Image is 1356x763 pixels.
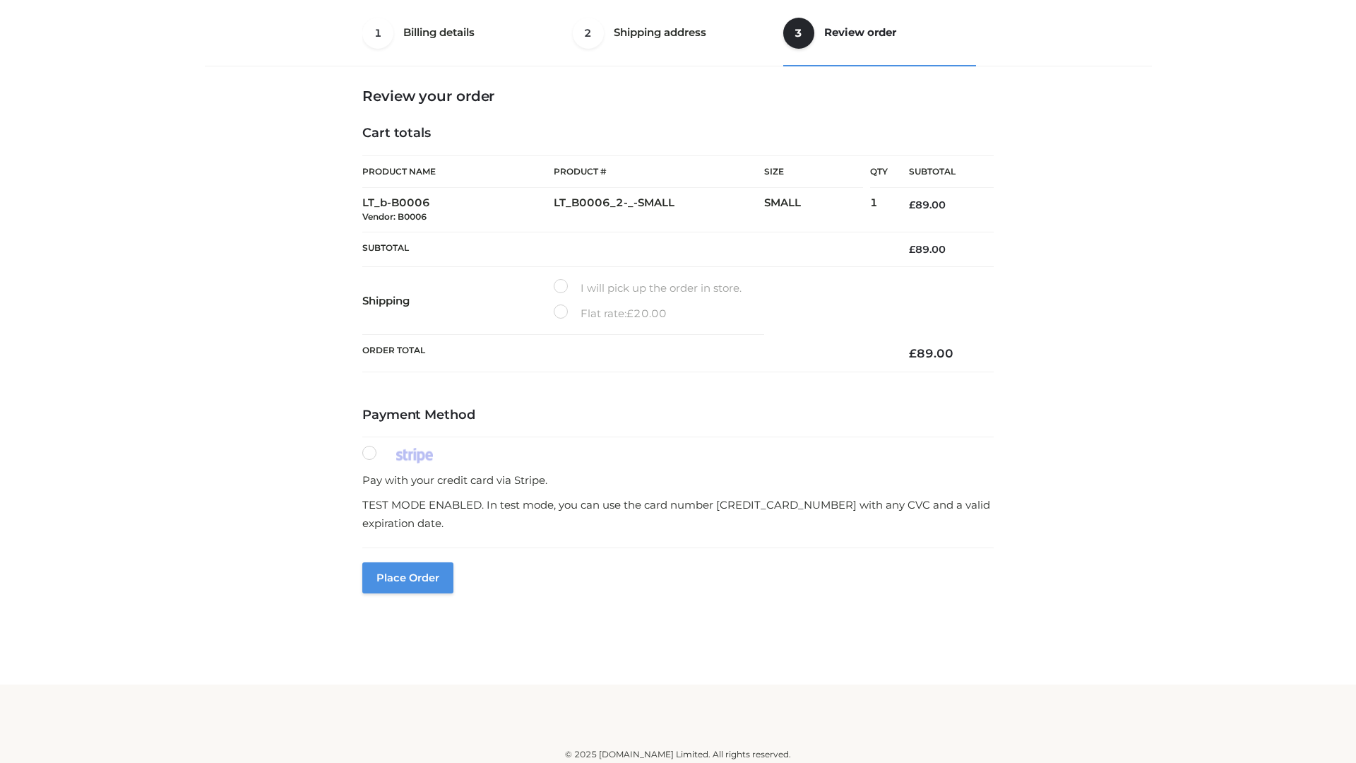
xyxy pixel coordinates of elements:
h4: Payment Method [362,408,994,423]
bdi: 20.00 [626,307,667,320]
div: © 2025 [DOMAIN_NAME] Limited. All rights reserved. [210,747,1146,762]
small: Vendor: B0006 [362,211,427,222]
th: Subtotal [362,232,888,266]
th: Product # [554,155,764,188]
h3: Review your order [362,88,994,105]
td: SMALL [764,188,870,232]
span: £ [909,346,917,360]
p: Pay with your credit card via Stripe. [362,471,994,490]
bdi: 89.00 [909,243,946,256]
bdi: 89.00 [909,199,946,211]
th: Qty [870,155,888,188]
th: Product Name [362,155,554,188]
p: TEST MODE ENABLED. In test mode, you can use the card number [CREDIT_CARD_NUMBER] with any CVC an... [362,496,994,532]
h4: Cart totals [362,126,994,141]
td: 1 [870,188,888,232]
th: Order Total [362,335,888,372]
td: LT_b-B0006 [362,188,554,232]
th: Subtotal [888,156,994,188]
bdi: 89.00 [909,346,953,360]
th: Shipping [362,267,554,335]
label: I will pick up the order in store. [554,279,742,297]
span: £ [909,243,915,256]
span: £ [909,199,915,211]
label: Flat rate: [554,304,667,323]
th: Size [764,156,863,188]
td: LT_B0006_2-_-SMALL [554,188,764,232]
span: £ [626,307,634,320]
button: Place order [362,562,453,593]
